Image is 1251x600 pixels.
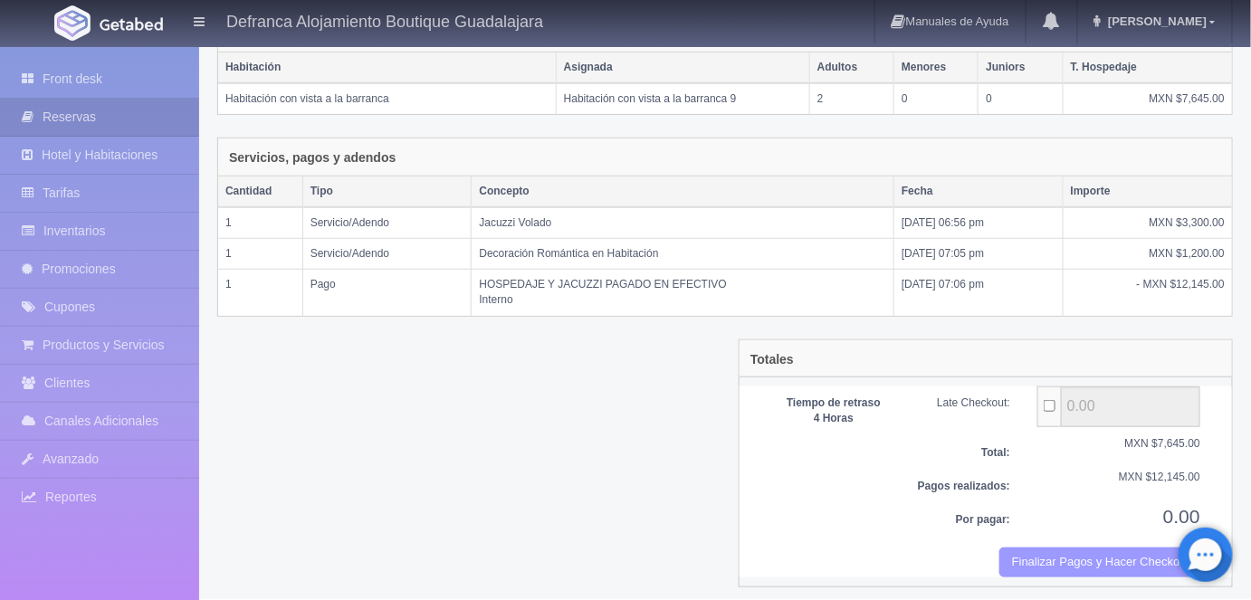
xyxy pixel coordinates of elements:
[479,247,658,260] span: Decoración Romántica en Habitación
[218,176,302,207] th: Cantidad
[218,52,556,83] th: Habitación
[910,395,1024,411] div: Late Checkout:
[1063,52,1232,83] th: T. Hospedaje
[218,83,556,114] td: Habitación con vista a la barranca
[918,480,1010,492] b: Pagos realizados:
[226,9,543,32] h4: Defranca Alojamiento Boutique Guadalajara
[1063,270,1232,316] td: - MXN $12,145.00
[979,83,1063,114] td: 0
[229,151,396,165] h4: Servicios, pagos y adendos
[302,270,472,316] td: Pago
[302,176,472,207] th: Tipo
[787,396,881,424] b: Tiempo de retraso 4 Horas
[218,239,302,270] td: 1
[750,353,794,367] h4: Totales
[218,270,302,316] td: 1
[894,239,1064,270] td: [DATE] 07:05 pm
[1061,386,1200,427] input: ...
[979,52,1063,83] th: Juniors
[1024,436,1214,452] div: MXN $7,645.00
[894,207,1064,239] td: [DATE] 06:56 pm
[302,207,472,239] td: Servicio/Adendo
[1063,83,1232,114] td: MXN $7,645.00
[1063,176,1232,207] th: Importe
[1063,207,1232,239] td: MXN $3,300.00
[302,239,472,270] td: Servicio/Adendo
[100,17,163,31] img: Getabed
[894,270,1064,316] td: [DATE] 07:06 pm
[894,83,979,114] td: 0
[556,52,809,83] th: Asignada
[1063,239,1232,270] td: MXN $1,200.00
[1044,400,1055,412] input: ...
[479,216,551,229] span: Jacuzzi Volado
[809,83,893,114] td: 2
[472,270,894,316] td: HOSPEDAJE Y JACUZZI PAGADO EN EFECTIVO Interno
[809,52,893,83] th: Adultos
[956,513,1010,526] b: Por pagar:
[999,548,1200,577] button: Finalizar Pagos y Hacer Checkout
[981,446,1010,459] b: Total:
[556,83,809,114] td: Habitación con vista a la barranca 9
[1024,503,1214,529] div: 0.00
[472,176,894,207] th: Concepto
[54,5,91,41] img: Getabed
[1024,470,1214,485] div: MXN $12,145.00
[894,52,979,83] th: Menores
[218,207,302,239] td: 1
[1103,14,1207,28] span: [PERSON_NAME]
[894,176,1064,207] th: Fecha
